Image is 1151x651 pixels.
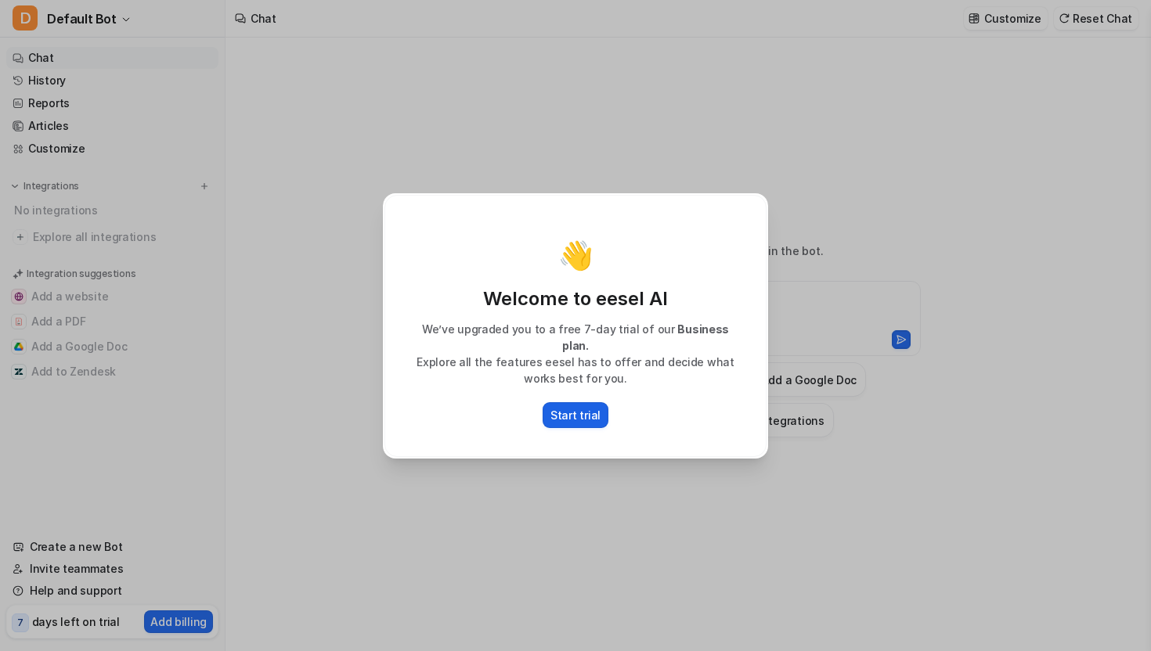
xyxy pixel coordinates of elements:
[401,321,750,354] p: We’ve upgraded you to a free 7-day trial of our
[543,402,608,428] button: Start trial
[550,407,601,423] p: Start trial
[401,286,750,311] p: Welcome to eesel AI
[558,239,594,271] p: 👋
[401,354,750,387] p: Explore all the features eesel has to offer and decide what works best for you.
